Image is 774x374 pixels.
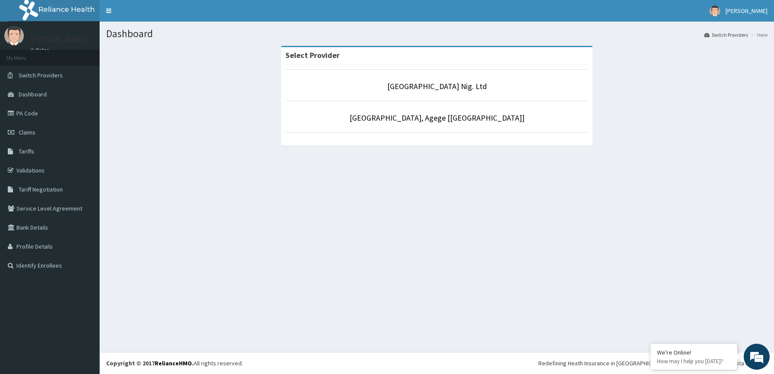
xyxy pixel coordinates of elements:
[19,185,63,193] span: Tariff Negotiation
[19,128,36,136] span: Claims
[19,90,47,98] span: Dashboard
[19,71,63,79] span: Switch Providers
[538,359,768,368] div: Redefining Heath Insurance in [GEOGRAPHIC_DATA] using Telemedicine and Data Science!
[387,81,487,91] a: [GEOGRAPHIC_DATA] Nig. Ltd
[704,31,748,38] a: Switch Providers
[106,359,194,367] strong: Copyright © 2017 .
[350,113,525,123] a: [GEOGRAPHIC_DATA], Agege [[GEOGRAPHIC_DATA]]
[657,348,731,356] div: We're Online!
[30,47,51,53] a: Online
[106,28,768,39] h1: Dashboard
[725,7,768,15] span: [PERSON_NAME]
[30,35,87,43] p: [PERSON_NAME]
[657,358,731,365] p: How may I help you today?
[19,147,34,155] span: Tariffs
[155,359,192,367] a: RelianceHMO
[749,31,768,38] li: Here
[4,26,24,45] img: User Image
[100,352,774,374] footer: All rights reserved.
[285,50,340,60] strong: Select Provider
[709,6,720,16] img: User Image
